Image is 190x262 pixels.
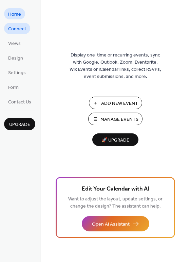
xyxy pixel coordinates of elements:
span: Form [8,84,19,91]
span: Views [8,40,21,47]
a: Form [4,81,23,93]
a: Connect [4,23,30,34]
span: Manage Events [100,116,138,123]
a: Contact Us [4,96,35,107]
span: Add New Event [101,100,138,107]
span: Want to adjust the layout, update settings, or change the design? The assistant can help. [68,195,163,211]
a: Settings [4,67,30,78]
span: Display one-time or recurring events, sync with Google, Outlook, Zoom, Eventbrite, Wix Events or ... [70,52,161,80]
button: Open AI Assistant [82,216,149,231]
span: Contact Us [8,99,31,106]
button: Manage Events [88,113,142,125]
span: Open AI Assistant [92,221,130,228]
span: Connect [8,26,26,33]
span: Edit Your Calendar with AI [82,184,149,194]
a: Views [4,37,25,49]
span: Settings [8,69,26,77]
a: Design [4,52,27,63]
span: Upgrade [9,121,30,128]
button: Add New Event [89,97,142,109]
span: Home [8,11,21,18]
span: Design [8,55,23,62]
a: Home [4,8,25,19]
button: Upgrade [4,118,35,130]
span: 🚀 Upgrade [96,136,134,145]
button: 🚀 Upgrade [92,133,138,146]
